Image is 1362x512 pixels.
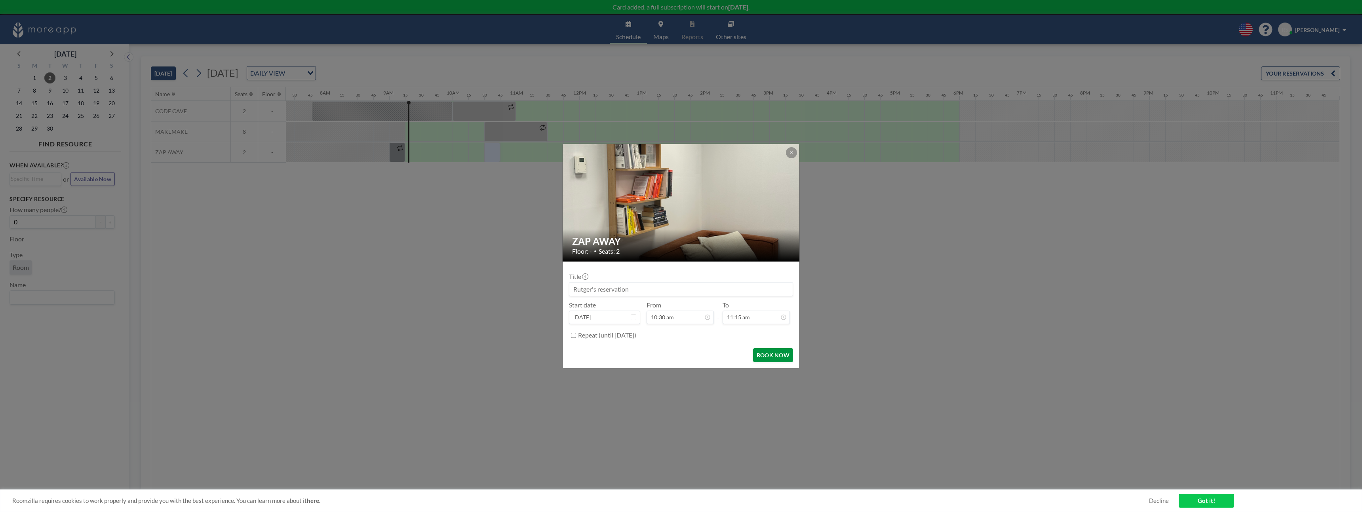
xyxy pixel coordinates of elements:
span: Seats: 2 [599,247,620,255]
a: Decline [1149,497,1169,504]
a: here. [307,497,320,504]
h2: ZAP AWAY [572,235,791,247]
label: To [723,301,729,309]
img: 537.png [563,44,800,361]
label: Title [569,273,588,281]
span: - [717,304,719,321]
span: Floor: - [572,247,592,255]
label: Repeat (until [DATE]) [578,331,636,339]
label: Start date [569,301,596,309]
span: • [594,248,597,254]
label: From [647,301,661,309]
input: Rutger's reservation [569,283,793,296]
button: BOOK NOW [753,348,793,362]
a: Got it! [1179,494,1234,508]
span: Roomzilla requires cookies to work properly and provide you with the best experience. You can lea... [12,497,1149,504]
